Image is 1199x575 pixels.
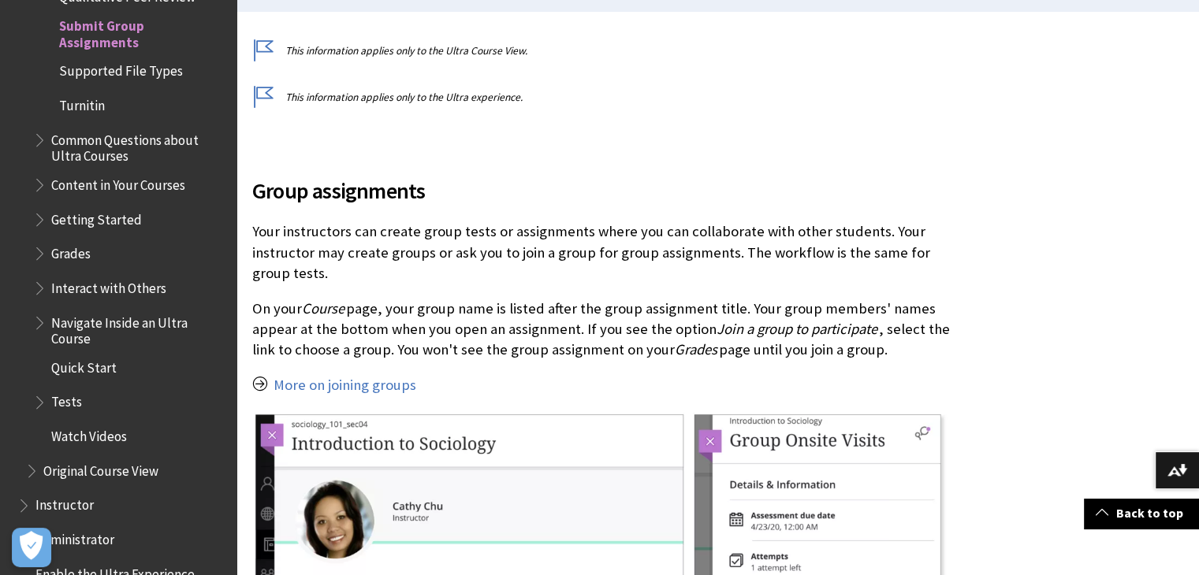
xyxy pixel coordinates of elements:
[12,528,51,567] button: Open Preferences
[51,127,225,164] span: Common Questions about Ultra Courses
[252,221,950,284] p: Your instructors can create group tests or assignments where you can collaborate with other stude...
[51,310,225,347] span: Navigate Inside an Ultra Course
[51,172,185,193] span: Content in Your Courses
[59,92,105,113] span: Turnitin
[252,90,950,105] p: This information applies only to the Ultra experience.
[252,174,950,207] span: Group assignments
[1084,499,1199,528] a: Back to top
[51,240,91,262] span: Grades
[35,492,94,514] span: Instructor
[43,458,158,479] span: Original Course View
[302,299,344,317] span: Course
[252,299,950,361] p: On your page, your group name is listed after the group assignment title. Your group members' nam...
[51,423,127,444] span: Watch Videos
[51,206,142,228] span: Getting Started
[51,389,82,410] span: Tests
[59,58,183,80] span: Supported File Types
[59,13,225,50] span: Submit Group Assignments
[35,526,114,547] span: Administrator
[274,376,416,395] a: More on joining groups
[675,340,717,358] span: Grades
[51,354,117,376] span: Quick Start
[717,320,877,338] span: Join a group to participate
[252,43,950,58] p: This information applies only to the Ultra Course View.
[51,275,166,296] span: Interact with Others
